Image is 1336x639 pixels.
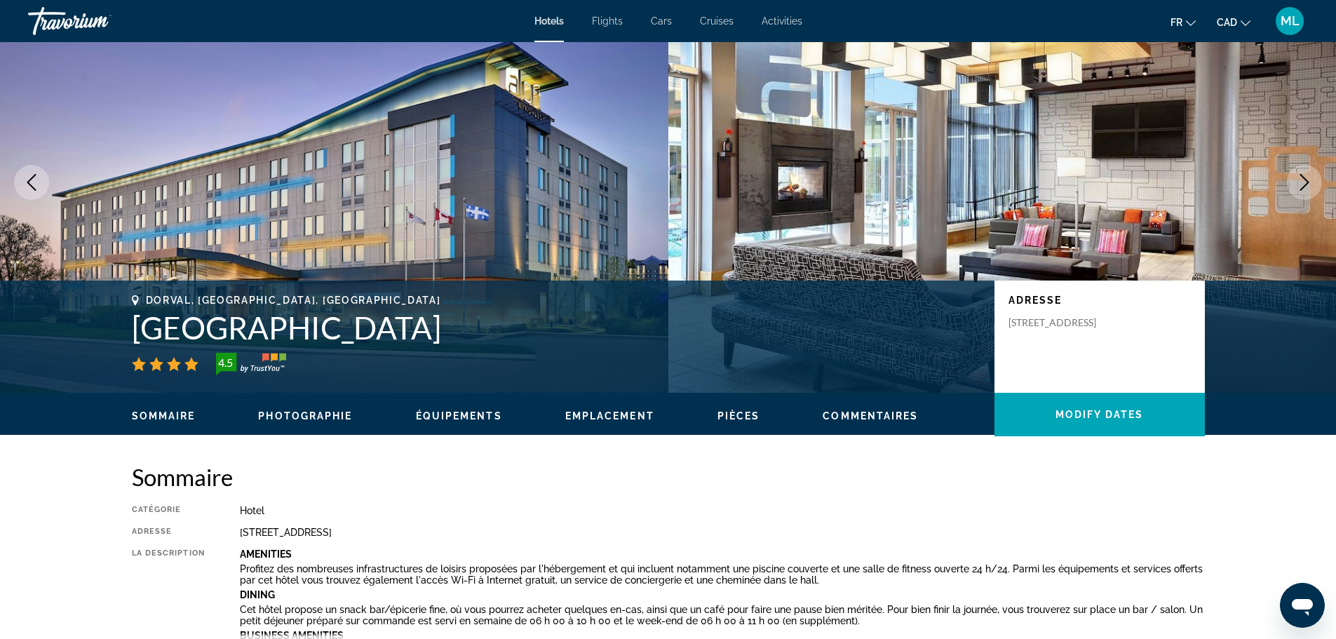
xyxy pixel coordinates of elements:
[258,410,352,422] span: Photographie
[1055,409,1143,420] span: Modify Dates
[216,353,286,375] img: TrustYou guest rating badge
[762,15,802,27] a: Activities
[416,410,502,422] span: Équipements
[132,309,980,346] h1: [GEOGRAPHIC_DATA]
[146,295,441,306] span: Dorval, [GEOGRAPHIC_DATA], [GEOGRAPHIC_DATA]
[1008,316,1121,329] p: [STREET_ADDRESS]
[592,15,623,27] a: Flights
[28,3,168,39] a: Travorium
[132,410,196,422] span: Sommaire
[1280,583,1325,628] iframe: Bouton de lancement de la fenêtre de messagerie
[717,410,760,422] button: Pièces
[1217,12,1250,32] button: Change currency
[823,410,918,422] span: Commentaires
[1170,12,1196,32] button: Change language
[212,354,240,371] div: 4.5
[1217,17,1237,28] span: CAD
[132,505,205,516] div: Catégorie
[565,410,654,422] span: Emplacement
[534,15,564,27] a: Hotels
[132,527,205,538] div: Adresse
[240,505,1205,516] div: Hotel
[1287,165,1322,200] button: Next image
[565,410,654,422] button: Emplacement
[1170,17,1182,28] span: fr
[700,15,734,27] a: Cruises
[132,410,196,422] button: Sommaire
[240,527,1205,538] div: [STREET_ADDRESS]
[823,410,918,422] button: Commentaires
[1008,295,1191,306] p: Adresse
[1281,14,1300,28] span: ML
[240,604,1205,626] p: Cet hôtel propose un snack bar/épicerie fine, où vous pourrez acheter quelques en-cas, ainsi que ...
[416,410,502,422] button: Équipements
[651,15,672,27] a: Cars
[1271,6,1308,36] button: User Menu
[717,410,760,422] span: Pièces
[258,410,352,422] button: Photographie
[994,393,1205,436] button: Modify Dates
[132,463,1205,491] h2: Sommaire
[240,549,292,560] b: Amenities
[240,589,275,600] b: Dining
[14,165,49,200] button: Previous image
[240,563,1205,586] p: Profitez des nombreuses infrastructures de loisirs proposées par l'hébergement et qui incluent no...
